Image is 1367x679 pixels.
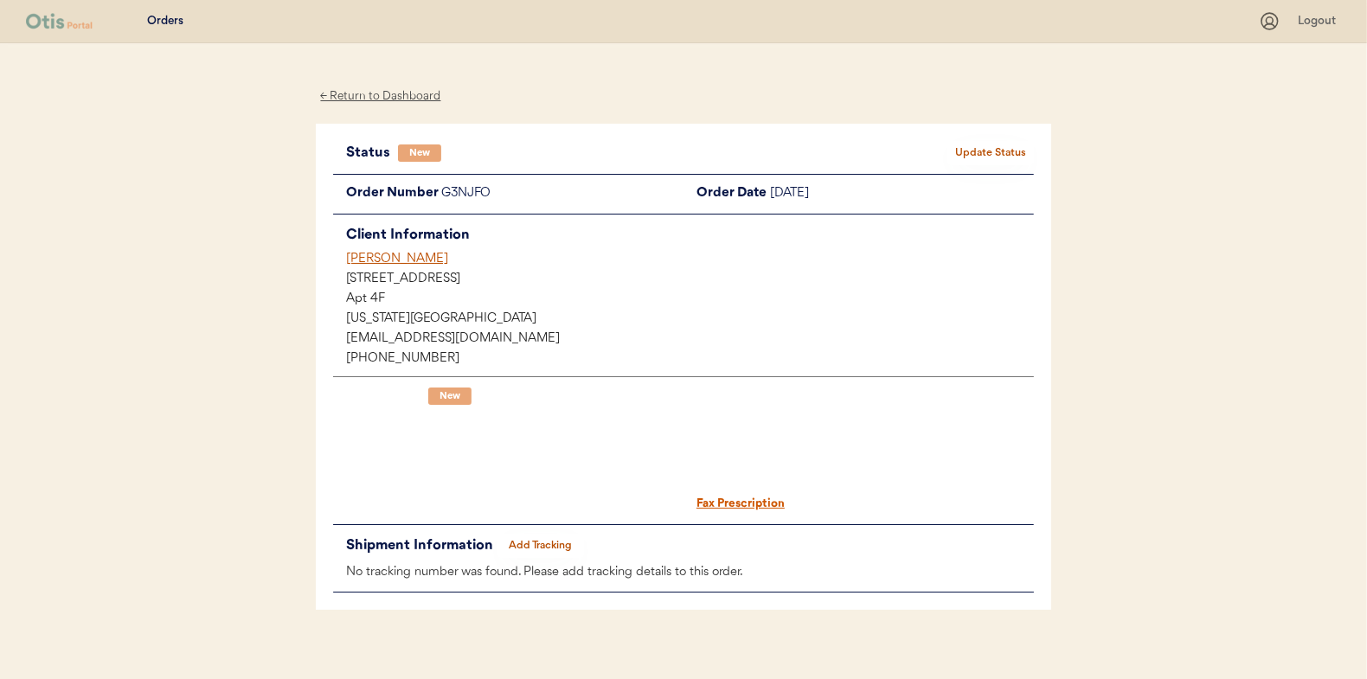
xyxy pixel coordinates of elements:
[346,333,1034,345] div: [EMAIL_ADDRESS][DOMAIN_NAME]
[1298,13,1341,30] div: Logout
[346,353,1034,365] div: [PHONE_NUMBER]
[346,313,1034,325] div: [US_STATE][GEOGRAPHIC_DATA]
[346,223,1034,247] div: Client Information
[346,273,1034,285] div: [STREET_ADDRESS]
[316,86,446,106] div: ← Return to Dashboard
[497,534,584,558] button: Add Tracking
[441,183,683,205] div: G3NJFO
[333,562,1034,584] div: No tracking number was found. Please add tracking details to this order.
[346,250,1034,268] div: [PERSON_NAME]
[947,141,1034,165] button: Update Status
[147,13,183,30] div: Orders
[346,293,1034,305] div: Apt 4F
[346,534,497,558] div: Shipment Information
[683,183,770,205] div: Order Date
[770,183,1034,205] div: [DATE]
[346,141,398,165] div: Status
[683,494,785,516] div: Fax Prescription
[333,183,441,205] div: Order Number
